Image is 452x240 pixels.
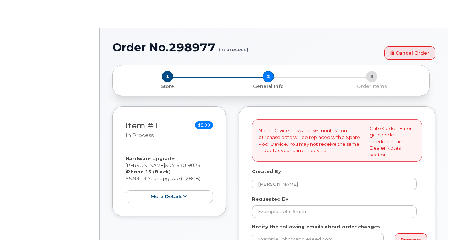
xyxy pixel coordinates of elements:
div: [PERSON_NAME] $5.99 - 3 Year Upgrade (128GB) [126,155,213,203]
label: Created By [252,168,281,175]
strong: Hardware Upgrade [126,156,175,161]
h1: Order No.298977 [112,41,381,54]
a: 1 Store [118,82,216,90]
h3: Item #1 [126,121,159,139]
span: 9023 [186,162,200,168]
button: more details [126,190,213,203]
span: 504 [165,162,200,168]
p: Note: Devices less and 36 months from purchase date will be replaced with a Spare Pool Device. Yo... [259,127,364,154]
span: $5.99 [195,121,213,129]
p: Store [121,83,214,90]
p: Gate Codes: Enter gate codes if needed in the Dealer Notes section. [370,125,415,158]
strong: iPhone 15 (Black) [126,169,171,174]
input: Example: John Smith [252,205,417,218]
small: (in process) [219,41,248,52]
label: Requested By [252,196,288,202]
label: Notify the following emails about order changes [252,223,380,230]
span: 1 [162,71,173,82]
small: in process [126,132,154,139]
a: Cancel Order [384,46,435,60]
span: 610 [175,162,186,168]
